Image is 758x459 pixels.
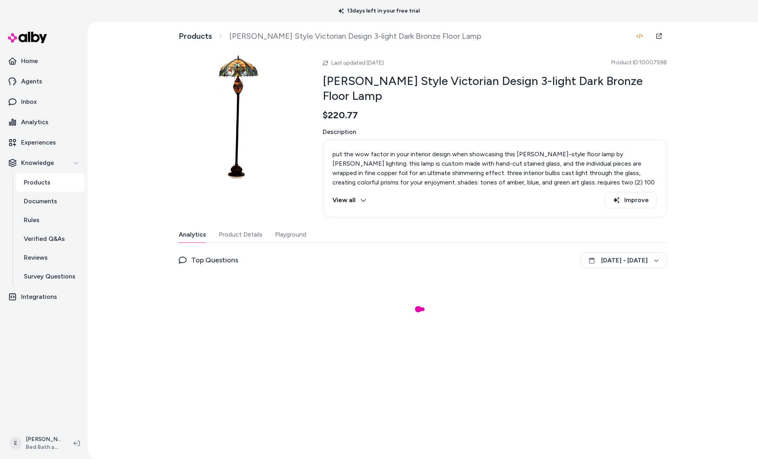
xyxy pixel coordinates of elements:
p: Integrations [21,292,57,302]
img: alby Logo [8,32,47,43]
nav: breadcrumb [179,31,481,41]
p: Home [21,56,38,66]
a: Products [179,31,212,41]
a: Experiences [3,133,84,152]
a: Analytics [3,113,84,132]
a: Products [16,173,84,192]
a: Rules [16,211,84,229]
p: Analytics [21,117,48,127]
p: Reviews [24,253,48,262]
a: Survey Questions [16,267,84,286]
p: Knowledge [21,158,54,168]
button: View all [332,192,366,208]
a: Home [3,52,84,70]
button: Product Details [219,227,262,242]
button: E[PERSON_NAME]Bed Bath and Beyond [5,431,67,456]
p: Agents [21,77,42,86]
p: Inbox [21,97,37,107]
span: Bed Bath and Beyond [26,443,61,451]
span: Top Questions [191,255,238,266]
p: put the wow factor in your interior design when showcasing this [PERSON_NAME]-style floor lamp by... [332,150,657,225]
a: Inbox [3,92,84,111]
span: $220.77 [323,109,358,121]
button: Playground [275,227,306,242]
p: [PERSON_NAME] [26,436,61,443]
h2: [PERSON_NAME] Style Victorian Design 3-light Dark Bronze Floor Lamp [323,74,667,103]
span: Product ID: 10007598 [611,59,667,67]
a: Integrations [3,287,84,306]
button: Improve [605,192,657,208]
a: Documents [16,192,84,211]
p: Verified Q&As [24,234,65,244]
span: E [9,437,22,450]
span: [PERSON_NAME] Style Victorian Design 3-light Dark Bronze Floor Lamp [229,31,481,41]
span: Description [323,127,667,137]
p: Products [24,178,50,187]
p: Documents [24,197,57,206]
p: 13 days left in your free trial [334,7,424,15]
img: Chloe-Lighting-Halston-Collection-Tiffany-Style-Victorian-3-light-Dark-Bronze-Floor-Lamp-eb708c6f... [179,53,304,179]
button: Knowledge [3,154,84,172]
p: Survey Questions [24,272,75,281]
button: Analytics [179,227,206,242]
p: Experiences [21,138,56,147]
a: Reviews [16,248,84,267]
a: Agents [3,72,84,91]
p: Rules [24,215,40,225]
button: [DATE] - [DATE] [580,252,667,269]
span: Last updated [DATE] [331,60,384,66]
a: Verified Q&As [16,229,84,248]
